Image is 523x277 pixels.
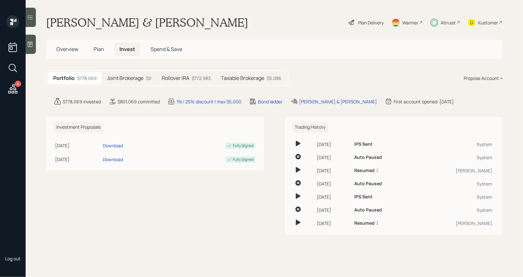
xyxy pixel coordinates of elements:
[418,207,492,213] div: System
[56,46,78,53] span: Overview
[54,122,103,133] h6: Investment Proposals
[46,15,248,30] h1: [PERSON_NAME] & [PERSON_NAME]
[354,194,372,200] h6: IPS Sent
[418,180,492,187] div: System
[258,98,282,105] div: Bond ladder
[107,75,143,81] h5: Joint Brokerage
[354,142,372,147] h6: IPS Sent
[402,19,418,26] div: Warmer
[317,220,349,227] div: [DATE]
[418,194,492,200] div: System
[233,157,254,162] div: Fully Signed
[354,168,375,173] h6: Resumed
[119,46,135,53] span: Invest
[418,154,492,161] div: System
[299,98,377,105] div: [PERSON_NAME] & [PERSON_NAME]
[317,167,349,174] div: [DATE]
[317,180,349,187] div: [DATE]
[441,19,456,26] div: Altruist
[103,142,123,149] div: Download
[176,98,241,105] div: 1% | 25% discount | max $5,000
[63,98,101,105] div: $778,069 invested
[146,75,151,82] div: $0
[15,81,21,87] div: 5
[354,155,382,160] h6: Auto Paused
[394,98,454,105] div: First account opened: [DATE]
[478,19,498,26] div: Kustomer
[118,98,160,105] div: $801,069 committed
[55,142,100,149] div: [DATE]
[317,207,349,213] div: [DATE]
[267,75,282,82] div: $5,086
[6,235,19,248] img: treva-nostdahl-headshot.png
[418,167,492,174] div: [PERSON_NAME]
[53,75,75,81] h5: Portfolio
[354,221,375,226] h6: Resumed
[317,141,349,148] div: [DATE]
[418,141,492,148] div: System
[292,122,328,133] h6: Trading History
[5,255,20,262] div: Log out
[233,143,254,149] div: Fully Signed
[354,181,382,186] h6: Auto Paused
[77,75,97,82] div: $778,069
[354,207,382,213] h6: Auto Paused
[192,75,211,82] div: $772,983
[103,156,123,163] div: Download
[151,46,182,53] span: Spend & Save
[464,75,503,82] div: Propose Account +
[162,75,189,81] h5: Rollover IRA
[418,220,492,227] div: [PERSON_NAME]
[55,156,100,163] div: [DATE]
[358,19,384,26] div: Plan Delivery
[317,154,349,161] div: [DATE]
[94,46,104,53] span: Plan
[221,75,264,81] h5: Taxable Brokerage
[317,194,349,200] div: [DATE]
